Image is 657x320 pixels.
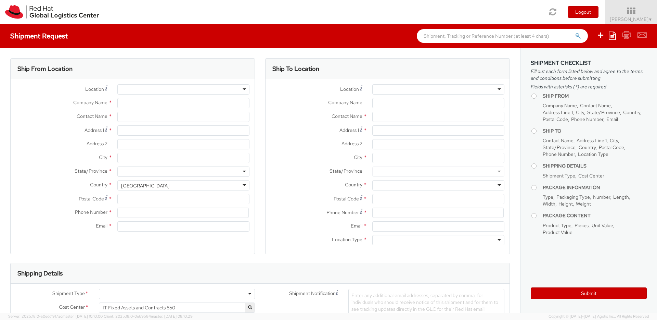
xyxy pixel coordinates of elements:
span: Number [593,194,610,200]
span: Product Value [543,229,572,235]
span: Contact Name [332,113,362,119]
span: Country [579,144,596,150]
span: Address Line 1 [543,109,573,115]
span: Country [623,109,640,115]
span: Email [96,223,107,229]
span: Location Type [332,236,362,243]
span: Pieces [575,222,589,229]
span: Enter any additional email addresses, separated by comma, for individuals who should receive noti... [351,292,498,319]
h4: Package Content [543,213,647,218]
span: Unit Value [592,222,613,229]
span: Product Type [543,222,571,229]
span: Email [351,223,362,229]
span: Company Name [328,99,362,106]
span: Width [543,201,555,207]
div: [GEOGRAPHIC_DATA] [121,182,169,189]
span: Country [345,182,362,188]
span: Shipment Type [52,290,85,298]
img: rh-logistics-00dfa346123c4ec078e1.svg [5,5,99,19]
span: Company Name [73,99,107,106]
span: Cost Center [59,304,85,311]
span: master, [DATE] 10:10:00 [62,314,103,319]
span: Company Name [543,102,577,109]
h3: Shipment Checklist [531,60,647,66]
span: Phone Number [326,209,359,216]
span: State/Province [543,144,576,150]
span: City [99,154,107,160]
span: Phone Number [571,116,603,122]
span: Shipment Notification [289,290,336,297]
span: Location [85,86,104,92]
span: Location [340,86,359,92]
input: Shipment, Tracking or Reference Number (at least 4 chars) [417,29,588,43]
span: Postal Code [334,196,359,202]
span: Postal Code [543,116,568,122]
span: Weight [576,201,591,207]
span: Client: 2025.18.0-0e69584 [104,314,193,319]
span: Server: 2025.18.0-a0edd1917ac [8,314,103,319]
span: Address 1 [85,127,104,133]
span: Contact Name [543,137,574,144]
h4: Ship To [543,128,647,134]
span: State/Province [330,168,362,174]
span: Postal Code [599,144,624,150]
h4: Package Information [543,185,647,190]
h3: Ship To Location [272,65,319,72]
span: IT Fixed Assets and Contracts 850 [99,303,255,313]
span: State/Province [75,168,107,174]
span: Phone Number [543,151,575,157]
span: Address 1 [339,127,359,133]
span: Fill out each form listed below and agree to the terms and conditions before submitting [531,68,647,82]
span: Address 2 [87,140,107,147]
span: Height [558,201,573,207]
button: Logout [568,6,598,18]
span: Shipment Type [543,173,575,179]
h4: Shipping Details [543,163,647,169]
button: Submit [531,287,647,299]
h4: Shipment Request [10,32,68,40]
span: Email [606,116,618,122]
span: City [610,137,618,144]
span: Location Type [578,151,608,157]
span: State/Province [587,109,620,115]
span: Length [613,194,629,200]
span: ▼ [648,17,653,22]
span: Address Line 1 [577,137,607,144]
span: Fields with asterisks (*) are required [531,83,647,90]
span: Packaging Type [556,194,590,200]
span: Address 2 [342,140,362,147]
span: [PERSON_NAME] [610,16,653,22]
span: Postal Code [79,196,104,202]
span: IT Fixed Assets and Contracts 850 [103,305,251,311]
span: Cost Center [578,173,604,179]
span: master, [DATE] 08:10:29 [151,314,193,319]
span: Type [543,194,553,200]
span: City [354,154,362,160]
h3: Ship From Location [17,65,73,72]
span: Contact Name [77,113,107,119]
span: Copyright © [DATE]-[DATE] Agistix Inc., All Rights Reserved [549,314,649,319]
h3: Shipping Details [17,270,63,277]
span: Contact Name [580,102,611,109]
span: Country [90,182,107,188]
h4: Ship From [543,94,647,99]
span: Phone Number [75,209,107,215]
span: City [576,109,584,115]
